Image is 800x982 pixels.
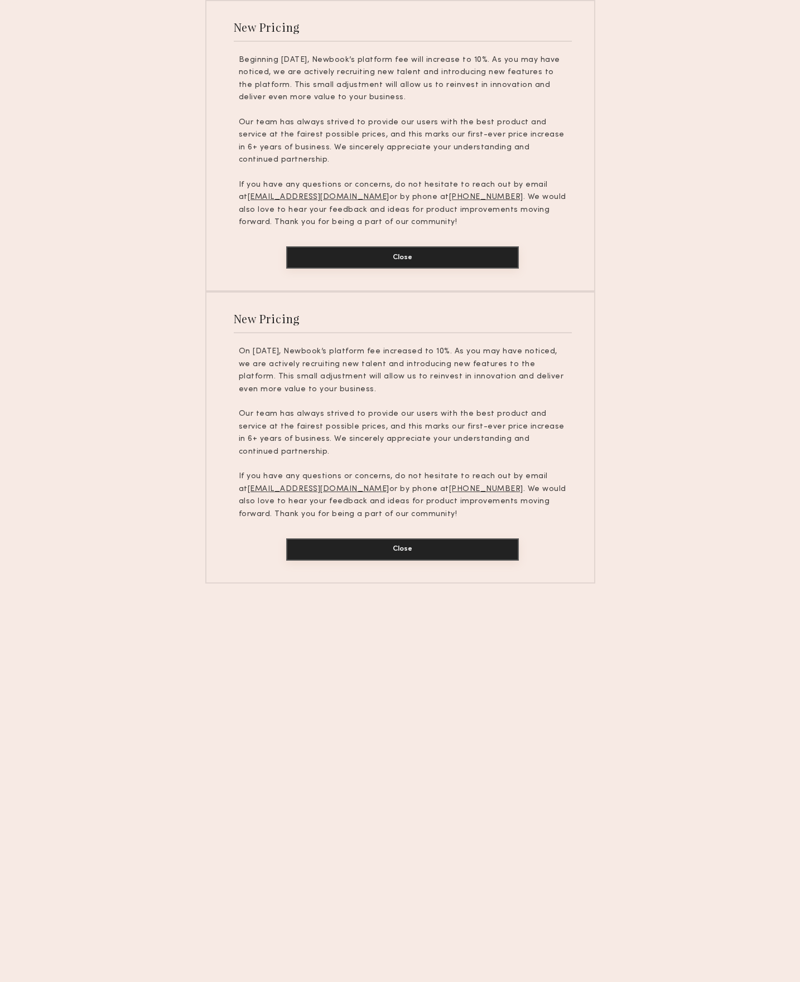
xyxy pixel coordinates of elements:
p: Beginning [DATE], Newbook’s platform fee will increase to 10%. As you may have noticed, we are ac... [239,54,567,104]
div: New Pricing [234,311,300,326]
u: [EMAIL_ADDRESS][DOMAIN_NAME] [248,485,389,493]
p: Our team has always strived to provide our users with the best product and service at the fairest... [239,116,567,167]
button: Close [286,246,519,269]
p: If you have any questions or concerns, do not hesitate to reach out by email at or by phone at . ... [239,470,567,521]
u: [PHONE_NUMBER] [449,485,523,493]
u: [PHONE_NUMBER] [449,193,523,201]
div: New Pricing [234,20,300,35]
p: Our team has always strived to provide our users with the best product and service at the fairest... [239,408,567,458]
button: Close [286,538,519,561]
p: On [DATE], Newbook’s platform fee increased to 10%. As you may have noticed, we are actively recr... [239,346,567,396]
p: If you have any questions or concerns, do not hesitate to reach out by email at or by phone at . ... [239,179,567,229]
u: [EMAIL_ADDRESS][DOMAIN_NAME] [248,193,389,201]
